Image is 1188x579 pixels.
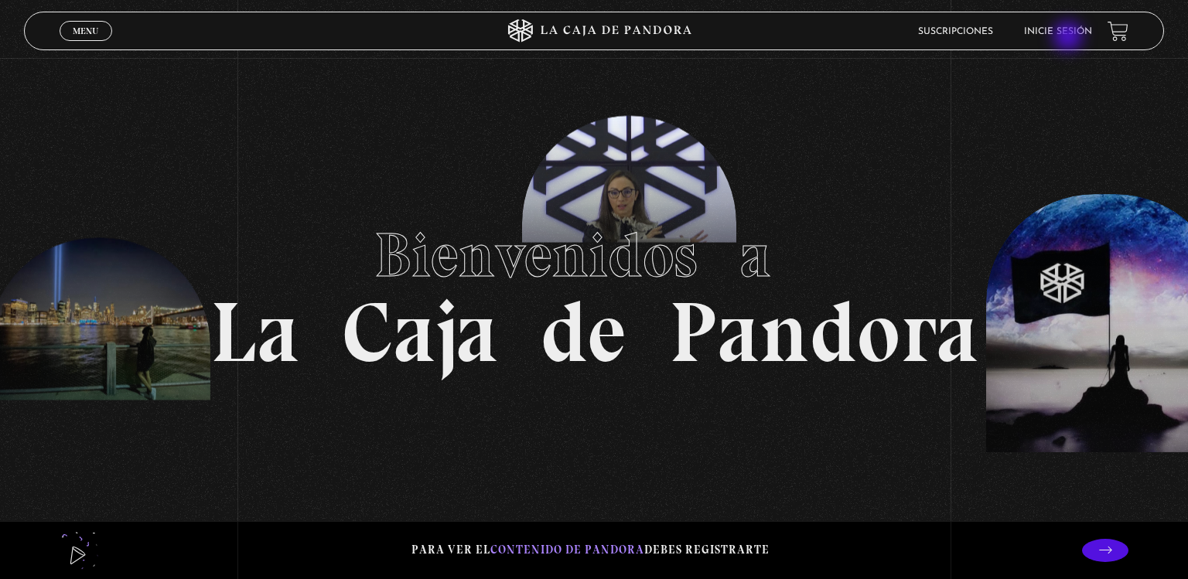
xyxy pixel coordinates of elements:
a: Inicie sesión [1024,27,1092,36]
span: Cerrar [68,39,104,50]
span: Menu [73,26,98,36]
a: Suscripciones [918,27,993,36]
span: Bienvenidos a [374,218,814,292]
span: contenido de Pandora [490,543,644,557]
h1: La Caja de Pandora [210,205,978,375]
p: Para ver el debes registrarte [411,540,770,560]
a: View your shopping cart [1108,20,1128,41]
